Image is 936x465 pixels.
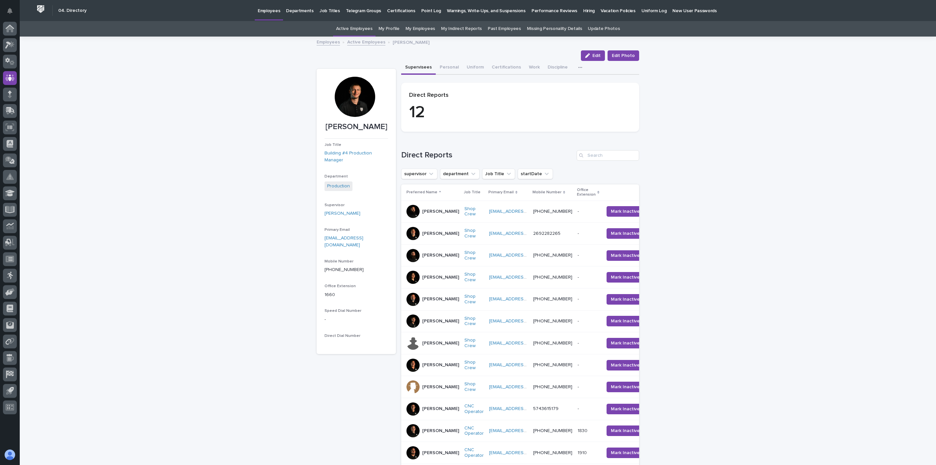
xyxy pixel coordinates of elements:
span: Supervisor [325,203,345,207]
a: Active Employees [336,21,373,37]
p: [PERSON_NAME] [422,318,459,324]
p: - [578,405,580,412]
button: Discipline [544,61,572,75]
button: Mark Inactive [607,228,644,239]
a: [EMAIL_ADDRESS][DOMAIN_NAME] [489,363,563,367]
p: - [578,207,580,214]
button: users-avatar [3,448,17,462]
span: Office Extension [325,284,356,288]
a: [EMAIL_ADDRESS][DOMAIN_NAME] [489,341,563,345]
tr: [PERSON_NAME]CNC Operator [EMAIL_ADDRESS][DOMAIN_NAME] [PHONE_NUMBER]19101910 Mark Inactive [401,442,655,464]
h1: Direct Reports [401,150,574,160]
a: Shop Crew [464,228,484,239]
a: Update Photos [588,21,620,37]
h2: 04. Directory [58,8,87,14]
span: Mark Inactive [611,362,640,369]
button: Uniform [463,61,488,75]
a: Shop Crew [464,316,484,327]
p: 1660 [325,291,388,298]
img: Workspace Logo [35,3,47,15]
span: Job Title [325,143,341,147]
button: Mark Inactive [607,382,644,392]
a: [EMAIL_ADDRESS][DOMAIN_NAME] [489,451,563,455]
tr: [PERSON_NAME]Shop Crew [EMAIL_ADDRESS][DOMAIN_NAME] [PHONE_NUMBER]-- Mark Inactive [401,332,655,354]
p: Direct Reports [409,92,631,99]
a: [EMAIL_ADDRESS][DOMAIN_NAME] [489,209,563,214]
tr: [PERSON_NAME]CNC Operator [EMAIL_ADDRESS][DOMAIN_NAME] [PHONE_NUMBER]18301830 Mark Inactive [401,420,655,442]
a: [PHONE_NUMBER] [533,253,572,258]
p: [PERSON_NAME] [422,341,459,346]
p: [PERSON_NAME] [422,450,459,456]
a: [EMAIL_ADDRESS][DOMAIN_NAME] [489,385,563,389]
p: [PERSON_NAME] [325,122,388,132]
span: Edit Photo [612,52,635,59]
a: CNC Operator [464,403,484,415]
p: Job Title [464,189,481,196]
tr: [PERSON_NAME]Shop Crew [EMAIL_ADDRESS][DOMAIN_NAME] [PHONE_NUMBER]-- Mark Inactive [401,310,655,332]
button: Mark Inactive [607,448,644,458]
p: [PERSON_NAME] [422,428,459,434]
a: [PHONE_NUMBER] [533,275,572,280]
span: Mark Inactive [611,318,640,324]
button: Mark Inactive [607,294,644,305]
a: [PHONE_NUMBER] [533,451,572,455]
p: - [578,273,580,280]
p: [PERSON_NAME] [422,209,459,214]
a: [EMAIL_ADDRESS][DOMAIN_NAME] [489,319,563,323]
a: Shop Crew [464,206,484,217]
div: Notifications [8,8,17,18]
p: [PERSON_NAME] [422,384,459,390]
tr: [PERSON_NAME]Shop Crew [EMAIL_ADDRESS][DOMAIN_NAME] [PHONE_NUMBER]-- Mark Inactive [401,288,655,310]
p: [PERSON_NAME] [422,362,459,368]
a: [EMAIL_ADDRESS][DOMAIN_NAME] [489,406,563,411]
p: - [578,230,580,236]
span: Mark Inactive [611,427,640,434]
p: [PERSON_NAME] [422,406,459,412]
span: Mark Inactive [611,450,640,456]
p: - [578,383,580,390]
a: Employees [317,38,340,45]
p: 1830 [578,427,589,434]
a: Shop Crew [464,294,484,305]
a: [PHONE_NUMBER] [325,267,364,272]
p: 12 [409,103,631,123]
span: Speed Dial Number [325,309,361,313]
p: Preferred Name [406,189,437,196]
a: 5743615179 [533,406,559,411]
a: 2692282265 [533,231,560,236]
a: [PHONE_NUMBER] [533,363,572,367]
button: Job Title [482,169,515,179]
p: - [578,361,580,368]
a: [EMAIL_ADDRESS][DOMAIN_NAME] [325,236,363,247]
button: Mark Inactive [607,250,644,261]
button: supervisor [401,169,437,179]
tr: [PERSON_NAME]Shop Crew [EMAIL_ADDRESS][DOMAIN_NAME] 2692282265-- Mark Inactive [401,223,655,245]
a: Shop Crew [464,381,484,393]
button: Work [525,61,544,75]
span: Mark Inactive [611,340,640,346]
span: Primary Email [325,228,350,232]
div: Search [577,150,639,161]
span: Mark Inactive [611,406,640,412]
button: Mark Inactive [607,425,644,436]
p: [PERSON_NAME] [422,296,459,302]
button: Notifications [3,4,17,18]
span: Direct Dial Number [325,334,360,338]
tr: [PERSON_NAME]Shop Crew [EMAIL_ADDRESS][DOMAIN_NAME] [PHONE_NUMBER]-- Mark Inactive [401,244,655,266]
a: Building #4 Production Manager [325,150,388,164]
span: Mark Inactive [611,230,640,237]
button: Edit [581,50,605,61]
a: Shop Crew [464,250,484,261]
a: Active Employees [347,38,385,45]
button: Mark Inactive [607,316,644,326]
a: Shop Crew [464,360,484,371]
a: Shop Crew [464,272,484,283]
p: Office Extension [577,186,596,199]
p: - [578,295,580,302]
span: Department [325,175,348,178]
a: My Indirect Reports [441,21,482,37]
a: [EMAIL_ADDRESS][DOMAIN_NAME] [489,253,563,258]
a: Production [327,183,350,190]
tr: [PERSON_NAME]Shop Crew [EMAIL_ADDRESS][DOMAIN_NAME] [PHONE_NUMBER]-- Mark Inactive [401,376,655,398]
a: [EMAIL_ADDRESS][DOMAIN_NAME] [489,297,563,301]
